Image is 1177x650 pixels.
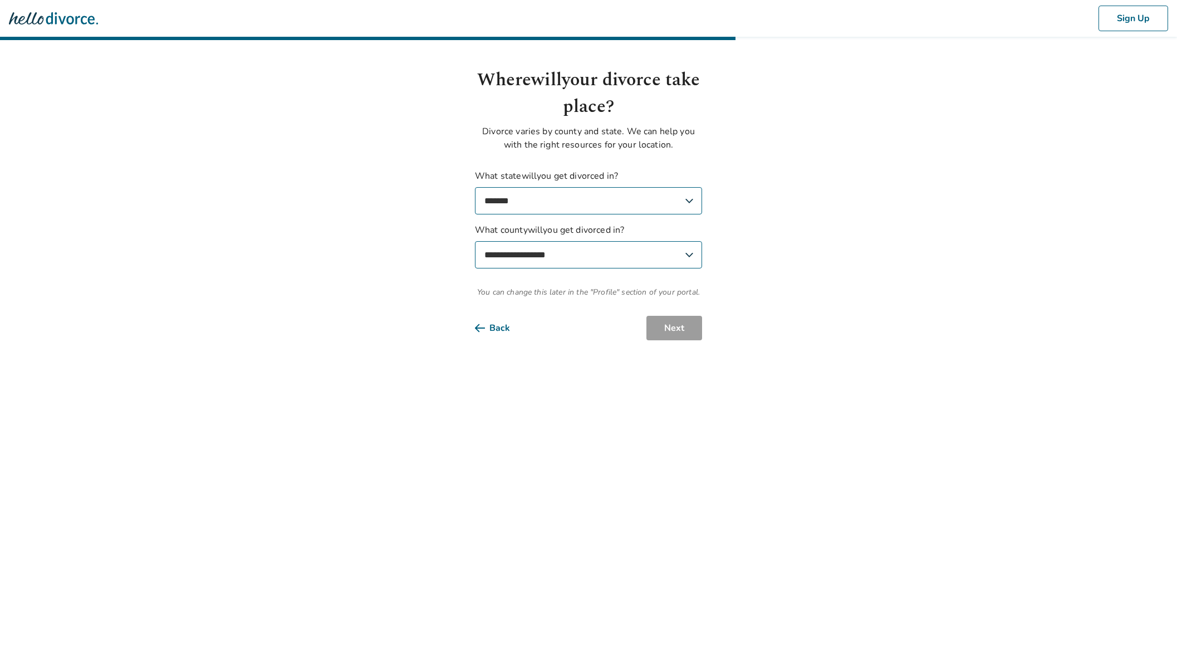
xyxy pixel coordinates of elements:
[475,67,702,120] h1: Where will your divorce take place?
[1121,597,1177,650] iframe: Chat Widget
[475,316,528,340] button: Back
[475,169,702,214] label: What state will you get divorced in?
[475,286,702,298] span: You can change this later in the "Profile" section of your portal.
[1098,6,1168,31] button: Sign Up
[646,316,702,340] button: Next
[475,223,702,268] label: What county will you get divorced in?
[9,7,98,30] img: Hello Divorce Logo
[475,187,702,214] select: What statewillyou get divorced in?
[475,241,702,268] select: What countywillyou get divorced in?
[475,125,702,151] p: Divorce varies by county and state. We can help you with the right resources for your location.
